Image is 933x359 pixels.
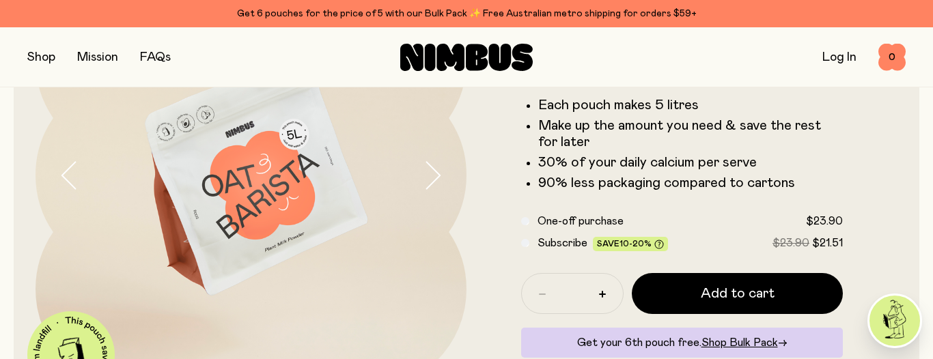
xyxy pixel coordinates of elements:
[538,216,624,227] span: One-off purchase
[822,51,857,63] a: Log In
[538,238,587,248] span: Subscribe
[632,273,843,314] button: Add to cart
[772,238,809,248] span: $23.90
[878,44,906,71] button: 0
[521,328,843,358] div: Get your 6th pouch free.
[538,175,843,191] li: 90% less packaging compared to cartons
[701,337,778,348] span: Shop Bulk Pack
[806,216,843,227] span: $23.90
[77,51,118,63] a: Mission
[701,284,775,303] span: Add to cart
[140,51,171,63] a: FAQs
[701,337,788,348] a: Shop Bulk Pack→
[538,154,843,171] li: 30% of your daily calcium per serve
[812,238,843,248] span: $21.51
[869,296,920,346] img: agent
[619,240,652,248] span: 10-20%
[27,5,906,22] div: Get 6 pouches for the price of 5 with our Bulk Pack ✨ Free Australian metro shipping for orders $59+
[538,97,843,113] li: Each pouch makes 5 litres
[597,240,664,250] span: Save
[538,117,843,150] li: Make up the amount you need & save the rest for later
